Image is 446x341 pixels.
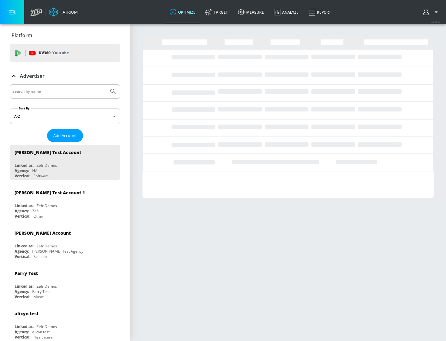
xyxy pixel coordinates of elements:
[39,50,69,56] p: DV360:
[15,334,30,340] div: Vertical:
[269,1,304,23] a: Analyze
[10,225,120,261] div: [PERSON_NAME] AccountLinked as:Zefr DemosAgency:[PERSON_NAME] Test AgencyVertical:Fashion
[37,284,57,289] div: Zefr Demos
[32,289,50,294] div: Parry Test
[32,329,50,334] div: alicyn test
[15,284,33,289] div: Linked as:
[10,145,120,180] div: [PERSON_NAME] Test AccountLinked as:Zefr DemosAgency:NAVertical:Software
[33,334,53,340] div: Healthcare
[49,7,78,17] a: Atrium
[10,266,120,301] div: Parry TestLinked as:Zefr DemosAgency:Parry TestVertical:Music
[15,214,30,219] div: Vertical:
[32,208,39,214] div: Zefr
[47,129,83,142] button: Add Account
[33,294,44,299] div: Music
[15,254,30,259] div: Vertical:
[11,32,32,39] p: Platform
[15,329,29,334] div: Agency:
[33,173,49,179] div: Software
[18,106,31,110] label: Sort By
[165,1,200,23] a: optimize
[15,230,71,236] div: [PERSON_NAME] Account
[15,311,38,317] div: alicyn test
[10,44,120,62] div: DV360: Youtube
[33,214,43,219] div: Other
[200,1,233,23] a: Target
[431,20,440,24] span: v 4.19.0
[15,149,81,155] div: [PERSON_NAME] Test Account
[15,294,30,299] div: Vertical:
[32,249,83,254] div: [PERSON_NAME] Test Agency
[15,270,38,276] div: Parry Test
[37,163,57,168] div: Zefr Demos
[15,203,33,208] div: Linked as:
[37,203,57,208] div: Zefr Demos
[60,9,78,15] div: Atrium
[304,1,336,23] a: Report
[15,168,29,173] div: Agency:
[15,163,33,168] div: Linked as:
[15,173,30,179] div: Vertical:
[15,190,85,196] div: [PERSON_NAME] Test Account 1
[10,185,120,220] div: [PERSON_NAME] Test Account 1Linked as:Zefr DemosAgency:ZefrVertical:Other
[10,67,120,85] div: Advertiser
[10,27,120,44] div: Platform
[52,50,69,56] p: Youtube
[15,208,29,214] div: Agency:
[33,254,47,259] div: Fashion
[37,324,57,329] div: Zefr Demos
[53,132,77,139] span: Add Account
[15,289,29,294] div: Agency:
[15,324,33,329] div: Linked as:
[10,108,120,124] div: A-Z
[20,73,45,79] p: Advertiser
[15,249,29,254] div: Agency:
[12,87,106,95] input: Search by name
[37,243,57,249] div: Zefr Demos
[233,1,269,23] a: measure
[32,168,37,173] div: NA
[15,243,33,249] div: Linked as:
